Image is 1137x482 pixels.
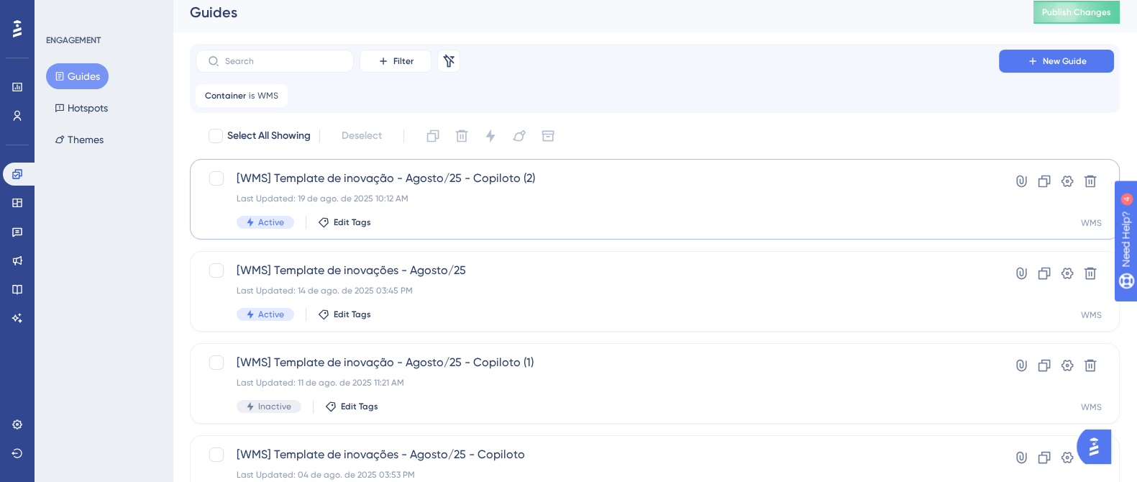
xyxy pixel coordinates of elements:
[1033,1,1120,24] button: Publish Changes
[227,127,311,145] span: Select All Showing
[46,63,109,89] button: Guides
[258,309,284,320] span: Active
[237,262,958,279] span: [WMS] Template de inovações - Agosto/25
[237,469,958,481] div: Last Updated: 04 de ago. de 2025 03:53 PM
[318,217,371,228] button: Edit Tags
[237,193,958,204] div: Last Updated: 19 de ago. de 2025 10:12 AM
[237,285,958,296] div: Last Updated: 14 de ago. de 2025 03:45 PM
[237,446,958,463] span: [WMS] Template de inovações - Agosto/25 - Copiloto
[325,401,378,412] button: Edit Tags
[190,2,997,22] div: Guides
[225,56,342,66] input: Search
[237,377,958,388] div: Last Updated: 11 de ago. de 2025 11:21 AM
[46,95,117,121] button: Hotspots
[334,217,371,228] span: Edit Tags
[1081,401,1102,413] div: WMS
[100,7,104,19] div: 4
[257,90,278,101] span: WMS
[46,127,112,153] button: Themes
[249,90,255,101] span: is
[46,35,101,46] div: ENGAGEMENT
[258,217,284,228] span: Active
[334,309,371,320] span: Edit Tags
[1081,217,1102,229] div: WMS
[999,50,1114,73] button: New Guide
[1081,309,1102,321] div: WMS
[360,50,431,73] button: Filter
[237,354,958,371] span: [WMS] Template de inovação - Agosto/25 - Copiloto (1)
[34,4,90,21] span: Need Help?
[342,127,382,145] span: Deselect
[205,90,246,101] span: Container
[393,55,414,67] span: Filter
[1042,6,1111,18] span: Publish Changes
[341,401,378,412] span: Edit Tags
[318,309,371,320] button: Edit Tags
[237,170,958,187] span: [WMS] Template de inovação - Agosto/25 - Copiloto (2)
[258,401,291,412] span: Inactive
[329,123,395,149] button: Deselect
[1043,55,1087,67] span: New Guide
[1077,425,1120,468] iframe: UserGuiding AI Assistant Launcher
